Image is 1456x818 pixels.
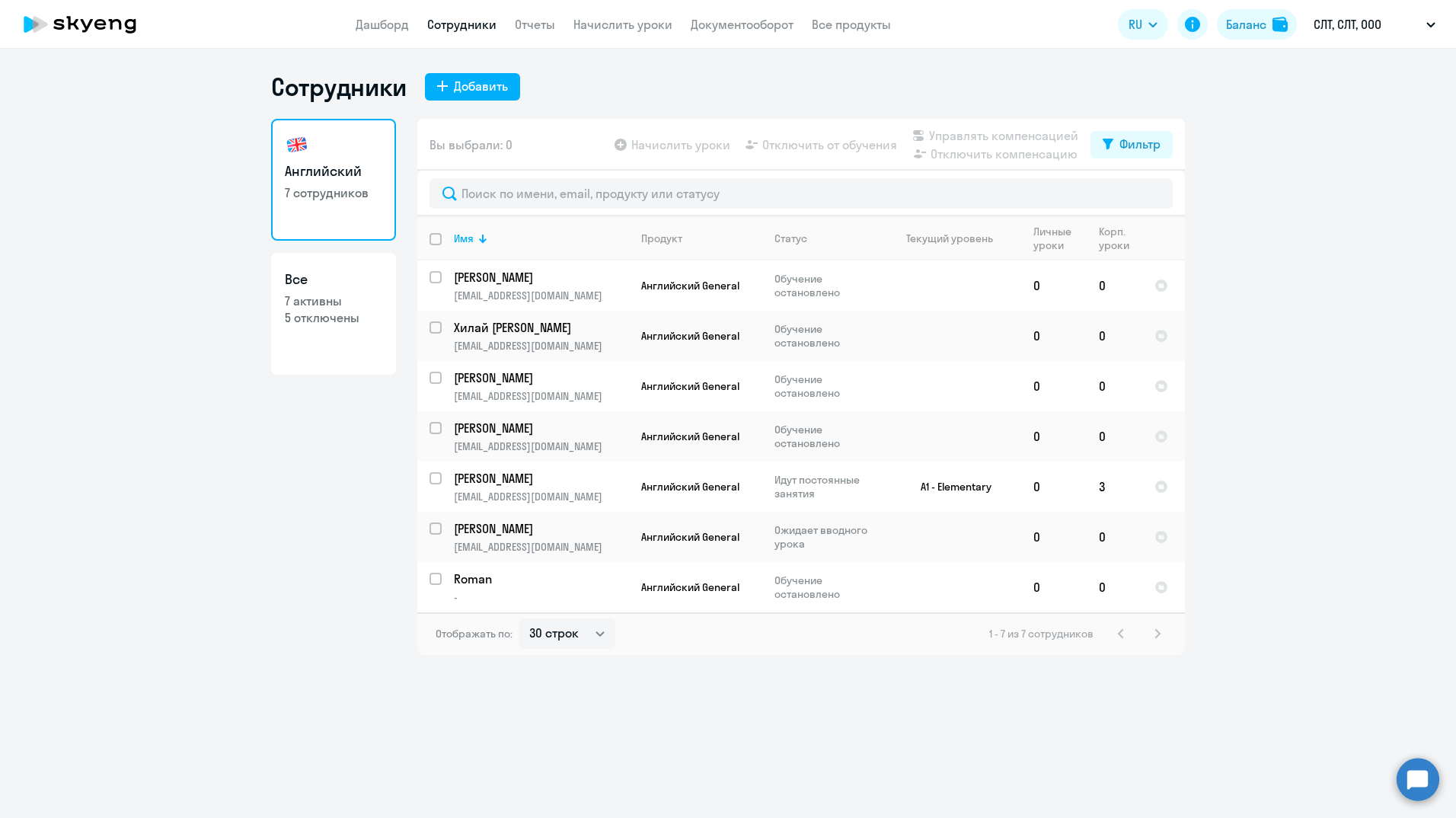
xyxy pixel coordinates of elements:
a: Английский7 сотрудников [271,119,396,241]
p: [PERSON_NAME] [454,269,626,286]
p: [EMAIL_ADDRESS][DOMAIN_NAME] [454,490,628,503]
p: Обучение остановлено [774,322,879,350]
div: Баланс [1226,15,1266,34]
span: 1 - 7 из 7 сотрудников [989,627,1094,641]
p: Ожидает вводного урока [774,523,879,551]
a: Roman [454,570,628,587]
button: СЛТ, СЛТ, ООО [1306,6,1443,43]
a: Сотрудники [427,17,497,32]
td: 0 [1087,260,1142,311]
a: Хилай [PERSON_NAME] [454,319,628,336]
div: Имя [454,232,474,245]
a: Отчеты [515,17,555,32]
h3: Английский [285,161,382,181]
a: Все продукты [812,17,891,32]
button: RU [1118,9,1168,40]
div: Корп. уроки [1099,225,1141,252]
a: Начислить уроки [573,17,672,32]
p: [EMAIL_ADDRESS][DOMAIN_NAME] [454,289,628,302]
a: [PERSON_NAME] [454,420,628,436]
div: Добавить [454,77,508,95]
div: Личные уроки [1033,225,1072,252]
p: [EMAIL_ADDRESS][DOMAIN_NAME] [454,439,628,453]
a: Документооборот [691,17,793,32]
p: [EMAIL_ADDRESS][DOMAIN_NAME] [454,540,628,554]
span: RU [1129,15,1142,34]
td: 0 [1087,411,1142,462]
div: Текущий уровень [906,232,993,245]
img: english [285,133,309,157]
div: Личные уроки [1033,225,1086,252]
span: Английский General [641,279,739,292]
td: 0 [1021,462,1087,512]
p: [PERSON_NAME] [454,369,626,386]
p: [PERSON_NAME] [454,470,626,487]
a: [PERSON_NAME] [454,369,628,386]
p: 7 сотрудников [285,184,382,201]
p: [PERSON_NAME] [454,420,626,436]
p: [EMAIL_ADDRESS][DOMAIN_NAME] [454,339,628,353]
a: Дашборд [356,17,409,32]
h3: Все [285,270,382,289]
p: Идут постоянные занятия [774,473,879,500]
div: Корп. уроки [1099,225,1129,252]
p: [PERSON_NAME] [454,520,626,537]
td: 0 [1087,361,1142,411]
div: Продукт [641,232,762,245]
h1: Сотрудники [271,72,407,102]
button: Добавить [425,73,520,101]
a: [PERSON_NAME] [454,520,628,537]
p: - [454,590,628,604]
button: Фильтр [1090,131,1173,158]
p: 5 отключены [285,309,382,326]
a: [PERSON_NAME] [454,470,628,487]
td: 0 [1021,512,1087,562]
button: Балансbalance [1217,9,1297,40]
div: Статус [774,232,879,245]
p: Обучение остановлено [774,423,879,450]
td: 0 [1087,311,1142,361]
td: 0 [1087,512,1142,562]
td: 0 [1021,562,1087,612]
div: Статус [774,232,807,245]
span: Английский General [641,329,739,343]
a: [PERSON_NAME] [454,269,628,286]
span: Английский General [641,430,739,443]
td: 3 [1087,462,1142,512]
span: Английский General [641,580,739,594]
p: Обучение остановлено [774,372,879,400]
img: balance [1272,17,1288,32]
td: 0 [1087,562,1142,612]
div: Фильтр [1119,135,1161,153]
td: A1 - Elementary [880,462,1021,512]
div: Имя [454,232,628,245]
p: [EMAIL_ADDRESS][DOMAIN_NAME] [454,389,628,403]
a: Все7 активны5 отключены [271,253,396,375]
p: Хилай [PERSON_NAME] [454,319,626,336]
p: Roman [454,570,626,587]
span: Отображать по: [436,627,512,641]
td: 0 [1021,260,1087,311]
p: Обучение остановлено [774,272,879,299]
p: 7 активны [285,292,382,309]
span: Вы выбрали: 0 [429,136,512,154]
input: Поиск по имени, email, продукту или статусу [429,178,1173,209]
td: 0 [1021,311,1087,361]
p: СЛТ, СЛТ, ООО [1314,15,1381,34]
div: Продукт [641,232,682,245]
td: 0 [1021,411,1087,462]
p: Обучение остановлено [774,574,879,601]
div: Текущий уровень [892,232,1020,245]
span: Английский General [641,379,739,393]
td: 0 [1021,361,1087,411]
span: Английский General [641,480,739,494]
span: Английский General [641,530,739,544]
